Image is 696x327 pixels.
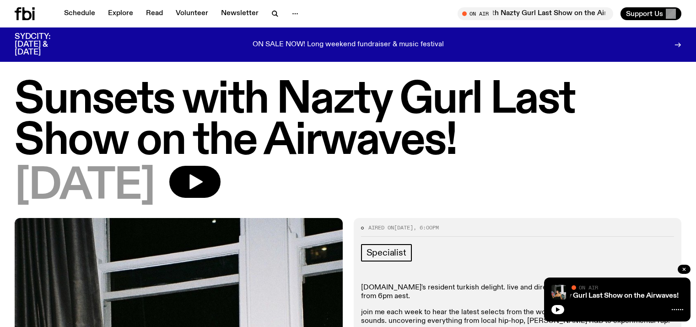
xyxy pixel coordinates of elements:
span: [DATE] [15,166,155,207]
span: Aired on [368,224,394,231]
a: Specialist [361,244,412,262]
span: Specialist [367,248,406,258]
a: Schedule [59,7,101,20]
button: On AirSunsets with Nazty Gurl Last Show on the Airwaves! [458,7,613,20]
a: Sunsets with Nazty Gurl Last Show on the Airwaves! [508,292,679,300]
span: [DATE] [394,224,413,231]
a: Newsletter [216,7,264,20]
h1: Sunsets with Nazty Gurl Last Show on the Airwaves! [15,80,681,162]
span: , 6:00pm [413,224,439,231]
a: Volunteer [170,7,214,20]
p: [DOMAIN_NAME]'s resident turkish delight. live and direct on your airwaves every [DATE] night fro... [361,283,674,301]
span: On Air [579,284,598,290]
p: ON SALE NOW! Long weekend fundraiser & music festival [253,41,444,49]
p: join me each week to hear the latest selects from the world of hip-hop, rap, R&B and future sound... [361,308,674,326]
a: Explore [103,7,139,20]
a: Read [140,7,168,20]
span: Support Us [626,10,663,18]
h3: SYDCITY: [DATE] & [DATE] [15,33,73,56]
button: Support Us [620,7,681,20]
